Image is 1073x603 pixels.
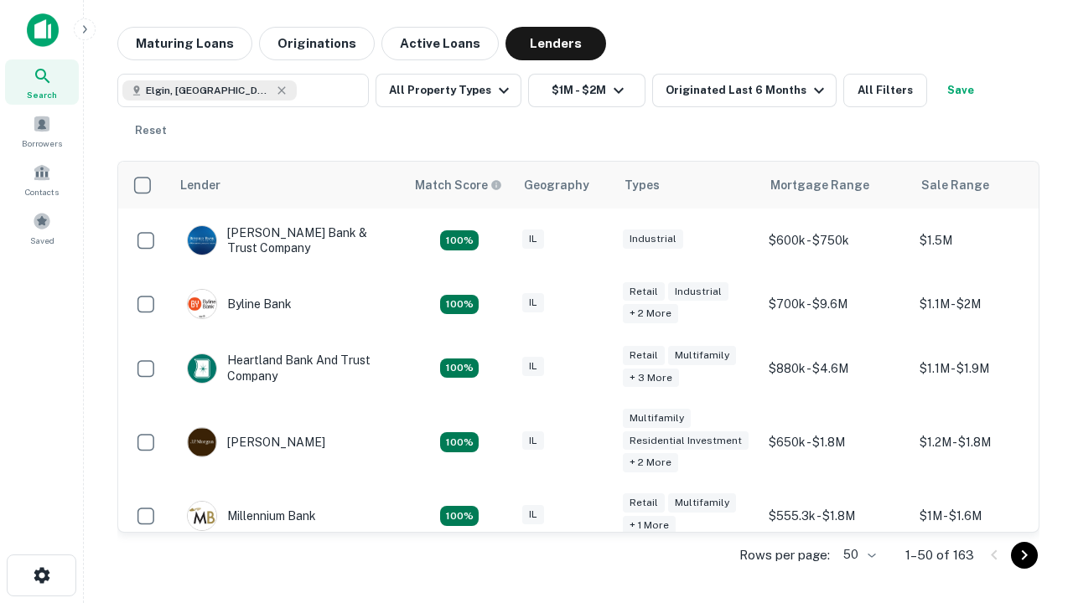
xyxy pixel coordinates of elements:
[760,484,911,548] td: $555.3k - $1.8M
[770,175,869,195] div: Mortgage Range
[440,358,479,379] div: Matching Properties: 20, hasApolloMatch: undefined
[623,346,665,365] div: Retail
[405,162,514,209] th: Capitalize uses an advanced AI algorithm to match your search with the best lender. The match sco...
[911,400,1062,485] td: $1.2M - $1.8M
[440,432,479,452] div: Matching Properties: 24, hasApolloMatch: undefined
[837,543,879,567] div: 50
[259,27,375,60] button: Originations
[440,295,479,315] div: Matching Properties: 18, hasApolloMatch: undefined
[843,74,927,107] button: All Filters
[625,175,660,195] div: Types
[170,162,405,209] th: Lender
[124,114,178,147] button: Reset
[760,162,911,209] th: Mortgage Range
[921,175,989,195] div: Sale Range
[623,282,665,301] div: Retail
[623,516,676,535] div: + 1 more
[623,493,665,513] div: Retail
[760,336,911,399] td: $880k - $4.6M
[934,74,987,107] button: Save your search to get updates of matches that match your search criteria.
[188,428,216,456] img: picture
[623,304,678,323] div: + 2 more
[514,162,614,209] th: Geography
[528,74,645,107] button: $1M - $2M
[188,354,216,383] img: picture
[117,27,252,60] button: Maturing Loans
[376,74,521,107] button: All Property Types
[505,27,606,60] button: Lenders
[188,290,216,318] img: picture
[668,346,736,365] div: Multifamily
[911,162,1062,209] th: Sale Range
[187,353,388,383] div: Heartland Bank And Trust Company
[623,453,678,472] div: + 2 more
[911,272,1062,336] td: $1.1M - $2M
[760,400,911,485] td: $650k - $1.8M
[522,293,544,312] div: IL
[188,502,216,530] img: picture
[739,545,830,565] p: Rows per page:
[187,501,316,531] div: Millennium Bank
[415,176,502,194] div: Capitalize uses an advanced AI algorithm to match your search with the best lender. The match sco...
[760,209,911,272] td: $600k - $750k
[5,157,79,202] a: Contacts
[25,185,59,198] span: Contacts
[30,234,54,247] span: Saved
[623,229,683,249] div: Industrial
[188,226,216,255] img: picture
[524,175,589,195] div: Geography
[522,229,544,249] div: IL
[187,225,388,255] div: [PERSON_NAME] Bank & Trust Company
[623,431,749,451] div: Residential Investment
[522,431,544,451] div: IL
[440,230,479,250] div: Matching Properties: 28, hasApolloMatch: undefined
[522,505,544,524] div: IL
[27,13,59,47] img: capitalize-icon.png
[415,176,499,194] h6: Match Score
[623,409,691,428] div: Multifamily
[911,209,1062,272] td: $1.5M
[146,83,272,98] span: Elgin, [GEOGRAPHIC_DATA], [GEOGRAPHIC_DATA]
[180,175,220,195] div: Lender
[187,427,325,457] div: [PERSON_NAME]
[668,493,736,513] div: Multifamily
[522,357,544,376] div: IL
[760,272,911,336] td: $700k - $9.6M
[440,506,479,526] div: Matching Properties: 16, hasApolloMatch: undefined
[989,415,1073,496] iframe: Chat Widget
[905,545,974,565] p: 1–50 of 163
[5,205,79,250] a: Saved
[27,88,57,101] span: Search
[614,162,760,209] th: Types
[22,137,62,150] span: Borrowers
[187,289,292,319] div: Byline Bank
[5,59,79,105] a: Search
[668,282,728,301] div: Industrial
[911,484,1062,548] td: $1M - $1.6M
[911,336,1062,399] td: $1.1M - $1.9M
[1011,542,1038,569] button: Go to next page
[5,108,79,153] a: Borrowers
[381,27,499,60] button: Active Loans
[652,74,837,107] button: Originated Last 6 Months
[623,368,679,388] div: + 3 more
[666,80,829,100] div: Originated Last 6 Months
